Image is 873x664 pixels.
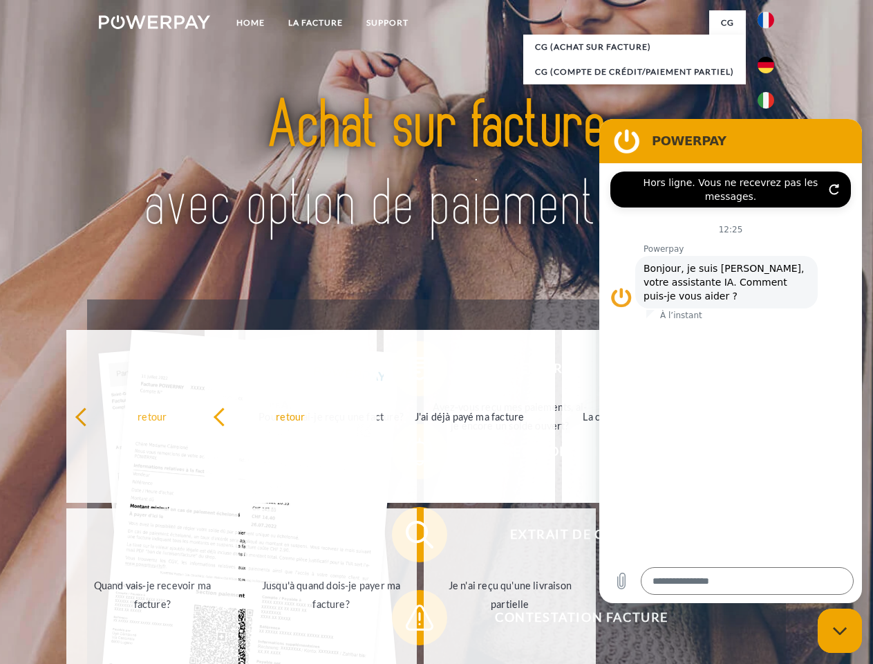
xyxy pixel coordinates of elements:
img: de [758,57,774,73]
a: CG (achat sur facture) [523,35,746,59]
img: logo-powerpay-white.svg [99,15,210,29]
img: it [758,92,774,109]
div: retour [75,407,230,425]
iframe: Bouton de lancement de la fenêtre de messagerie, conversation en cours [818,609,862,653]
div: retour [213,407,368,425]
div: Quand vais-je recevoir ma facture? [75,576,230,614]
a: CG (Compte de crédit/paiement partiel) [523,59,746,84]
a: LA FACTURE [276,10,355,35]
div: J'ai déjà payé ma facture [392,407,547,425]
div: Je n'ai reçu qu'une livraison partielle [432,576,588,614]
img: fr [758,12,774,28]
div: Jusqu'à quand dois-je payer ma facture? [254,576,409,614]
div: La commande a été renvoyée [570,407,726,425]
img: title-powerpay_fr.svg [132,66,741,265]
a: Support [355,10,420,35]
a: CG [709,10,746,35]
a: Home [225,10,276,35]
iframe: Fenêtre de messagerie [599,119,862,603]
